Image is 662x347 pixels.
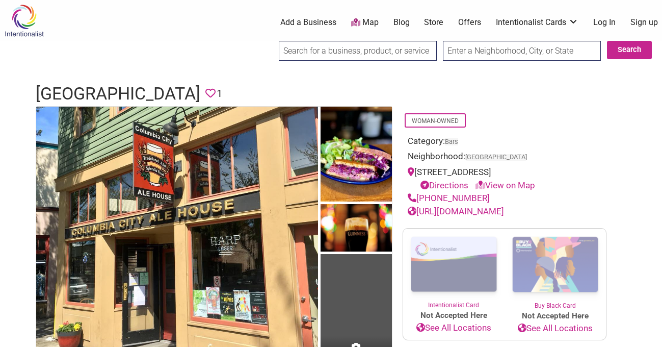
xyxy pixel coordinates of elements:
[351,17,379,29] a: Map
[475,180,535,190] a: View on Map
[36,82,200,106] h1: [GEOGRAPHIC_DATA]
[505,229,606,310] a: Buy Black Card
[607,41,652,59] button: Search
[505,310,606,322] span: Not Accepted Here
[445,138,458,145] a: Bars
[630,17,658,28] a: Sign up
[443,41,601,61] input: Enter a Neighborhood, City, or State
[403,229,505,301] img: Intentionalist Card
[412,117,459,125] a: Woman-Owned
[408,150,601,166] div: Neighborhood:
[458,17,481,28] a: Offers
[408,135,601,151] div: Category:
[403,310,505,321] span: Not Accepted Here
[420,180,468,190] a: Directions
[505,322,606,335] a: See All Locations
[505,229,606,301] img: Buy Black Card
[403,229,505,310] a: Intentionalist Card
[280,17,336,28] a: Add a Business
[408,206,504,216] a: [URL][DOMAIN_NAME]
[279,41,437,61] input: Search for a business, product, or service
[496,17,578,28] a: Intentionalist Cards
[465,154,527,161] span: [GEOGRAPHIC_DATA]
[393,17,410,28] a: Blog
[408,166,601,192] div: [STREET_ADDRESS]
[424,17,443,28] a: Store
[403,321,505,335] a: See All Locations
[217,86,222,102] span: 1
[593,17,616,28] a: Log In
[408,193,490,203] a: [PHONE_NUMBER]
